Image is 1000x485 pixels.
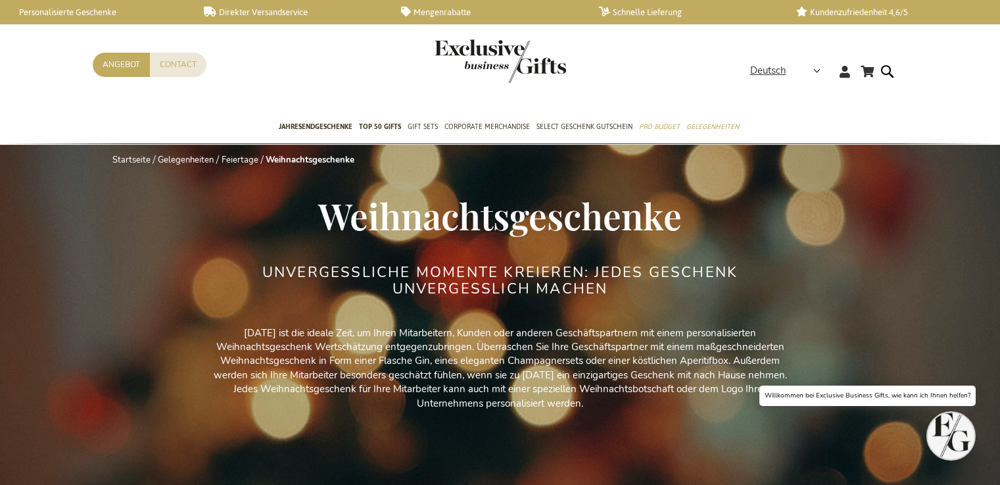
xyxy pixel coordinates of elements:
img: Exclusive Business gifts logo [435,39,566,83]
a: Feiertage [222,154,258,166]
a: Direkter Versandservice [204,7,380,18]
a: Jahresendgeschenke [279,111,352,144]
span: Gift Sets [408,120,438,134]
a: Gelegenheiten [686,111,739,144]
span: Select Geschenk Gutschein [536,120,632,134]
a: Select Geschenk Gutschein [536,111,632,144]
a: TOP 50 Gifts [359,111,401,144]
span: Weihnachtsgeschenke [318,191,682,240]
a: store logo [435,39,500,83]
a: Personalisierte Geschenke [7,7,183,18]
span: Corporate Merchandise [444,120,530,134]
a: Schnelle Lieferung [599,7,775,18]
strong: Weihnachtsgeschenke [266,154,354,166]
span: TOP 50 Gifts [359,120,401,134]
span: Pro Budget [639,120,680,134]
span: Deutsch [750,63,786,78]
a: Angebot [93,53,150,77]
a: Corporate Merchandise [444,111,530,144]
a: Startseite [112,154,151,166]
h2: UNVERGESSLICHE MOMENTE KREIEREN: JEDES GESCHENK UNVERGESSLICH MACHEN [254,265,747,296]
a: Gift Sets [408,111,438,144]
p: [DATE] ist die ideale Zeit, um Ihren Mitarbeitern, Kunden oder anderen Geschäftspartnern mit eine... [204,326,796,411]
a: Mengenrabatte [401,7,577,18]
a: Gelegenheiten [158,154,214,166]
span: Jahresendgeschenke [279,120,352,134]
a: Pro Budget [639,111,680,144]
a: Kundenzufriedenheit 4,6/5 [796,7,972,18]
span: Gelegenheiten [686,120,739,134]
a: Contact [150,53,206,77]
